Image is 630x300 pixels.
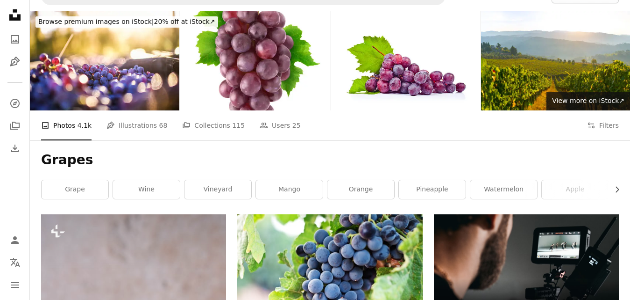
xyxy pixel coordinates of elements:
a: Illustrations 68 [106,110,167,140]
h1: Grapes [41,152,619,168]
span: View more on iStock ↗ [552,97,624,104]
button: Language [6,253,24,272]
span: Browse premium images on iStock | [38,18,154,25]
span: 115 [232,120,245,131]
a: mango [256,180,323,199]
button: Filters [587,110,619,140]
a: pineapple [399,180,466,199]
a: Collections [6,117,24,135]
a: Browse premium images on iStock|20% off at iStock↗ [30,11,224,33]
a: Explore [6,94,24,113]
a: grape [42,180,108,199]
a: Users 25 [260,110,301,140]
span: 25 [292,120,301,131]
a: Photos [6,30,24,49]
a: orange [327,180,394,199]
a: View more on iStock↗ [546,92,630,110]
a: watermelon [470,180,537,199]
img: Grapes after being harvested [30,11,179,110]
a: Home — Unsplash [6,6,24,26]
span: 20% off at iStock ↗ [38,18,215,25]
img: Grape [331,11,480,110]
button: Menu [6,276,24,294]
a: apple [542,180,609,199]
a: wine [113,180,180,199]
span: 68 [159,120,168,131]
a: grapes [237,272,422,280]
button: scroll list to the right [609,180,619,199]
a: Collections 115 [182,110,245,140]
img: Isolated bunch of red grapes [180,11,330,110]
a: Log in / Sign up [6,231,24,249]
a: vineyard [184,180,251,199]
a: Download History [6,139,24,158]
a: Illustrations [6,52,24,71]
